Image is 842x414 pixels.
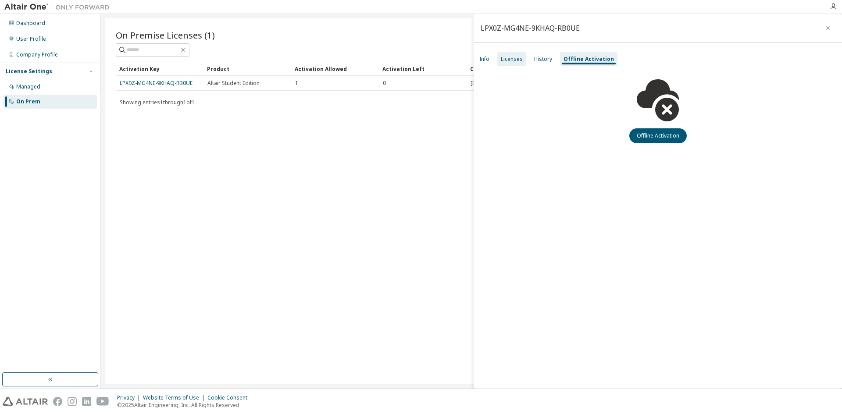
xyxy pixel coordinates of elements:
img: instagram.svg [68,397,77,406]
span: Altair Student Edition [207,80,260,87]
div: Website Terms of Use [143,394,207,401]
div: Managed [16,83,40,90]
div: Privacy [117,394,143,401]
div: Creation Date [470,62,788,76]
span: On Premise Licenses (1) [116,29,215,41]
p: © 2025 Altair Engineering, Inc. All Rights Reserved. [117,401,253,409]
div: LPX0Z-MG4NE-9KHAQ-RB0UE [481,25,580,32]
div: Cookie Consent [207,394,253,401]
div: Activation Key [119,62,200,76]
img: altair_logo.svg [3,397,48,406]
span: 0 [383,80,386,87]
div: History [534,56,552,63]
div: User Profile [16,35,46,42]
a: LPX0Z-MG4NE-9KHAQ-RB0UE [120,79,193,87]
button: Offline Activation [629,128,687,143]
div: Company Profile [16,51,58,58]
div: Product [207,62,288,76]
div: Offline Activation [564,56,614,63]
div: Activation Allowed [295,62,375,76]
img: Altair One [4,3,114,11]
span: 1 [295,80,298,87]
div: On Prem [16,98,40,105]
img: facebook.svg [53,397,62,406]
div: Licenses [501,56,523,63]
div: Activation Left [382,62,463,76]
div: License Settings [6,68,52,75]
img: linkedin.svg [82,397,91,406]
div: Dashboard [16,20,45,27]
img: youtube.svg [96,397,109,406]
span: [DATE] 23:01:41 [471,80,510,87]
span: Showing entries 1 through 1 of 1 [120,99,195,106]
div: Info [479,56,489,63]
